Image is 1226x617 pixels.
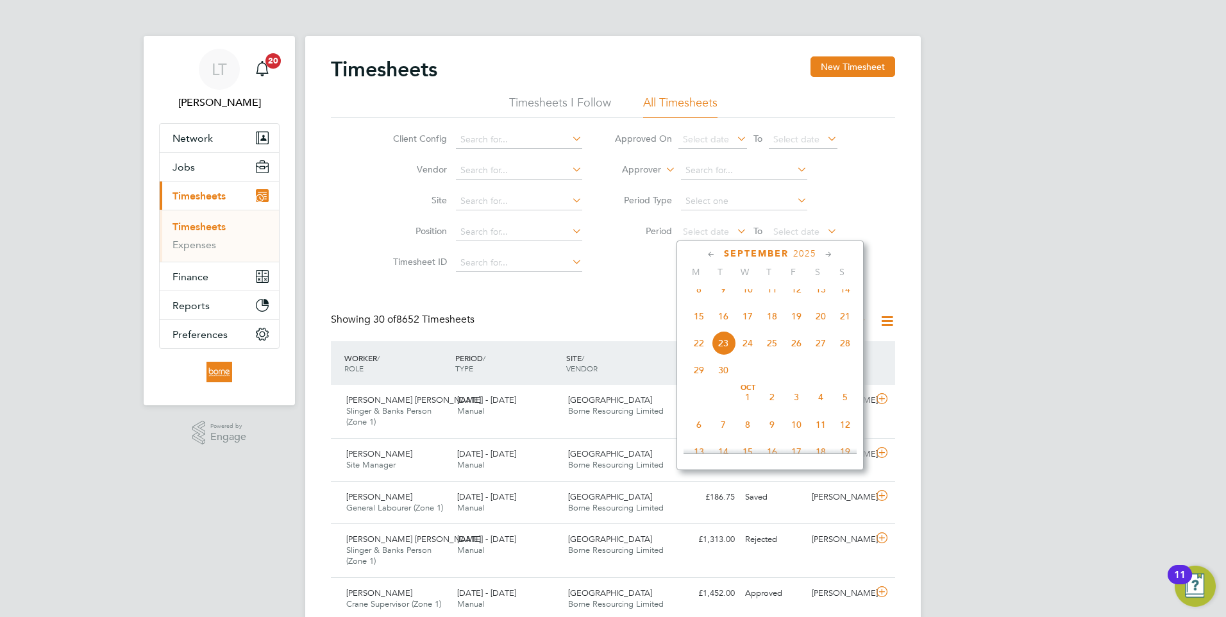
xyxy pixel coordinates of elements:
[809,304,833,328] span: 20
[172,190,226,202] span: Timesheets
[735,439,760,464] span: 15
[760,439,784,464] span: 16
[389,164,447,175] label: Vendor
[760,331,784,355] span: 25
[172,271,208,283] span: Finance
[172,161,195,173] span: Jobs
[457,394,516,405] span: [DATE] - [DATE]
[457,491,516,502] span: [DATE] - [DATE]
[192,421,247,445] a: Powered byEngage
[457,545,485,555] span: Manual
[809,412,833,437] span: 11
[172,328,228,341] span: Preferences
[346,405,432,427] span: Slinger & Banks Person (Zone 1)
[455,363,473,373] span: TYPE
[346,598,441,609] span: Crane Supervisor (Zone 1)
[711,358,735,382] span: 30
[457,459,485,470] span: Manual
[457,502,485,513] span: Manual
[346,459,396,470] span: Site Manager
[781,266,805,278] span: F
[830,266,854,278] span: S
[750,130,766,147] span: To
[711,439,735,464] span: 14
[160,182,279,210] button: Timesheets
[160,210,279,262] div: Timesheets
[160,262,279,291] button: Finance
[819,315,867,328] label: All
[456,131,582,149] input: Search for...
[456,162,582,180] input: Search for...
[568,394,652,405] span: [GEOGRAPHIC_DATA]
[683,133,729,145] span: Select date
[711,331,735,355] span: 23
[614,194,672,206] label: Period Type
[673,390,740,411] div: £1,313.00
[760,412,784,437] span: 9
[711,304,735,328] span: 16
[708,266,732,278] span: T
[673,487,740,508] div: £186.75
[456,254,582,272] input: Search for...
[735,412,760,437] span: 8
[784,439,809,464] span: 17
[833,385,857,409] span: 5
[833,412,857,437] span: 12
[784,385,809,409] span: 3
[377,353,380,363] span: /
[568,448,652,459] span: [GEOGRAPHIC_DATA]
[681,162,807,180] input: Search for...
[331,56,437,82] h2: Timesheets
[683,226,729,237] span: Select date
[809,277,833,301] span: 13
[457,448,516,459] span: [DATE] - [DATE]
[346,534,481,545] span: [PERSON_NAME] [PERSON_NAME]
[833,439,857,464] span: 19
[389,133,447,144] label: Client Config
[807,529,873,550] div: [PERSON_NAME]
[673,444,740,465] div: £1,440.00
[144,36,295,405] nav: Main navigation
[456,223,582,241] input: Search for...
[784,331,809,355] span: 26
[1175,566,1216,607] button: Open Resource Center, 11 new notifications
[809,385,833,409] span: 4
[568,534,652,545] span: [GEOGRAPHIC_DATA]
[331,313,477,326] div: Showing
[206,362,231,382] img: borneltd-logo-retina.png
[1174,575,1186,591] div: 11
[793,248,816,259] span: 2025
[784,277,809,301] span: 12
[210,421,246,432] span: Powered by
[159,362,280,382] a: Go to home page
[614,133,672,144] label: Approved On
[172,300,210,312] span: Reports
[750,223,766,239] span: To
[346,587,412,598] span: [PERSON_NAME]
[172,132,213,144] span: Network
[172,239,216,251] a: Expenses
[568,491,652,502] span: [GEOGRAPHIC_DATA]
[833,331,857,355] span: 28
[673,529,740,550] div: £1,313.00
[568,587,652,598] span: [GEOGRAPHIC_DATA]
[603,164,661,176] label: Approver
[346,491,412,502] span: [PERSON_NAME]
[740,487,807,508] div: Saved
[457,534,516,545] span: [DATE] - [DATE]
[810,56,895,77] button: New Timesheet
[760,385,784,409] span: 2
[159,49,280,110] a: LT[PERSON_NAME]
[159,95,280,110] span: Luana Tarniceru
[457,598,485,609] span: Manual
[210,432,246,443] span: Engage
[724,248,789,259] span: September
[784,412,809,437] span: 10
[687,304,711,328] span: 15
[249,49,275,90] a: 20
[687,439,711,464] span: 13
[807,583,873,604] div: [PERSON_NAME]
[346,394,481,405] span: [PERSON_NAME] [PERSON_NAME]
[684,266,708,278] span: M
[735,385,760,409] span: 1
